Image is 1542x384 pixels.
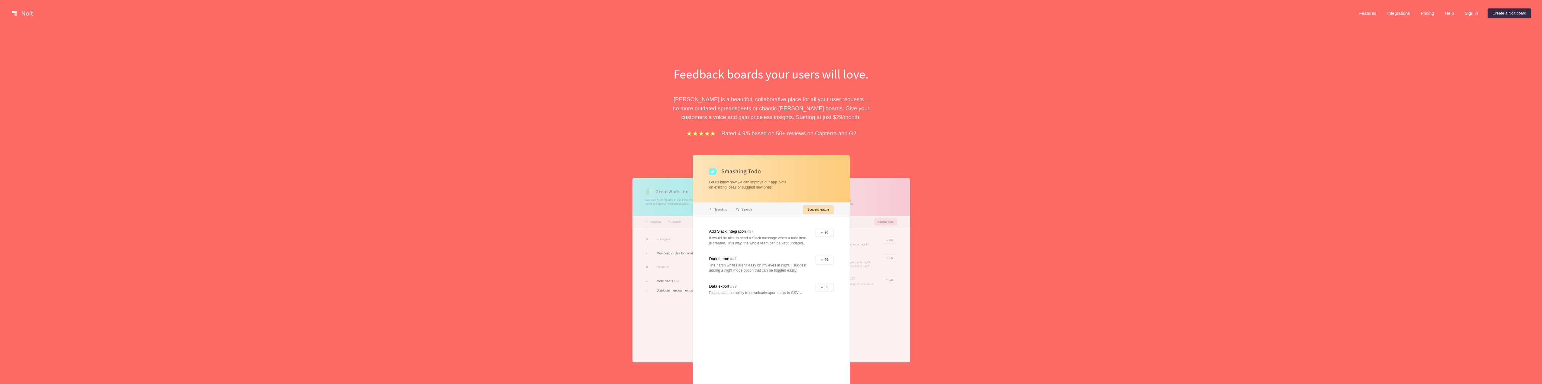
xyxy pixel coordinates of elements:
p: Rated 4.9/5 based on 50+ reviews on Capterra and G2 [721,129,856,138]
a: Integrations [1382,8,1415,18]
a: Pricing [1416,8,1439,18]
img: stars.b067e34983.png [686,130,716,137]
h1: Feedback boards your users will love. [667,65,875,83]
a: Help [1440,8,1459,18]
a: Sign in [1460,8,1483,18]
a: Features [1354,8,1381,18]
p: [PERSON_NAME] is a beautiful, collaborative place for all your user requests – no more outdated s... [667,95,875,121]
a: Create a Nolt board [1488,8,1531,18]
